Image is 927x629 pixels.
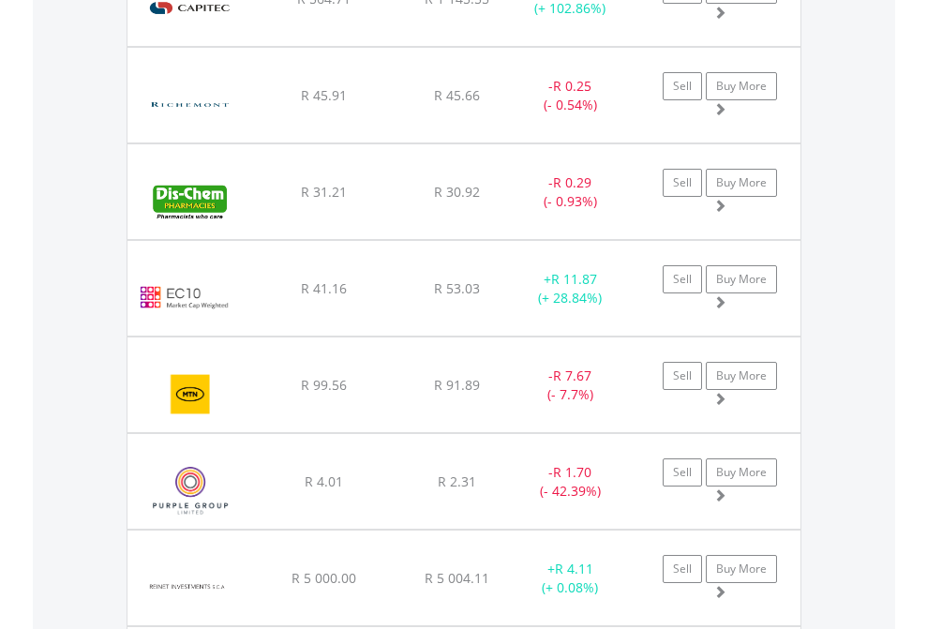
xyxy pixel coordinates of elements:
[512,560,629,597] div: + (+ 0.08%)
[706,458,777,487] a: Buy More
[663,555,702,583] a: Sell
[663,458,702,487] a: Sell
[137,361,245,427] img: EQU.ZA.MTN.png
[706,265,777,293] a: Buy More
[434,183,480,201] span: R 30.92
[434,86,480,104] span: R 45.66
[292,569,356,587] span: R 5 000.00
[512,77,629,114] div: - (- 0.54%)
[663,265,702,293] a: Sell
[301,183,347,201] span: R 31.21
[434,279,480,297] span: R 53.03
[553,463,591,481] span: R 1.70
[551,270,597,288] span: R 11.87
[512,463,629,501] div: - (- 42.39%)
[553,173,591,191] span: R 0.29
[301,86,347,104] span: R 45.91
[137,554,243,621] img: EQU.ZA.RNI.png
[512,173,629,211] div: - (- 0.93%)
[425,569,489,587] span: R 5 004.11
[137,168,243,234] img: EQU.ZA.DCP.png
[301,279,347,297] span: R 41.16
[663,169,702,197] a: Sell
[137,264,232,331] img: EC10.EC.EC10.png
[512,367,629,404] div: - (- 7.7%)
[706,362,777,390] a: Buy More
[434,376,480,394] span: R 91.89
[706,555,777,583] a: Buy More
[137,457,245,524] img: EQU.ZA.PPE.png
[512,270,629,307] div: + (+ 28.84%)
[663,362,702,390] a: Sell
[553,367,591,384] span: R 7.67
[663,72,702,100] a: Sell
[438,472,476,490] span: R 2.31
[301,376,347,394] span: R 99.56
[706,72,777,100] a: Buy More
[553,77,591,95] span: R 0.25
[137,71,243,138] img: EQU.ZA.CFR.png
[555,560,593,577] span: R 4.11
[305,472,343,490] span: R 4.01
[706,169,777,197] a: Buy More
